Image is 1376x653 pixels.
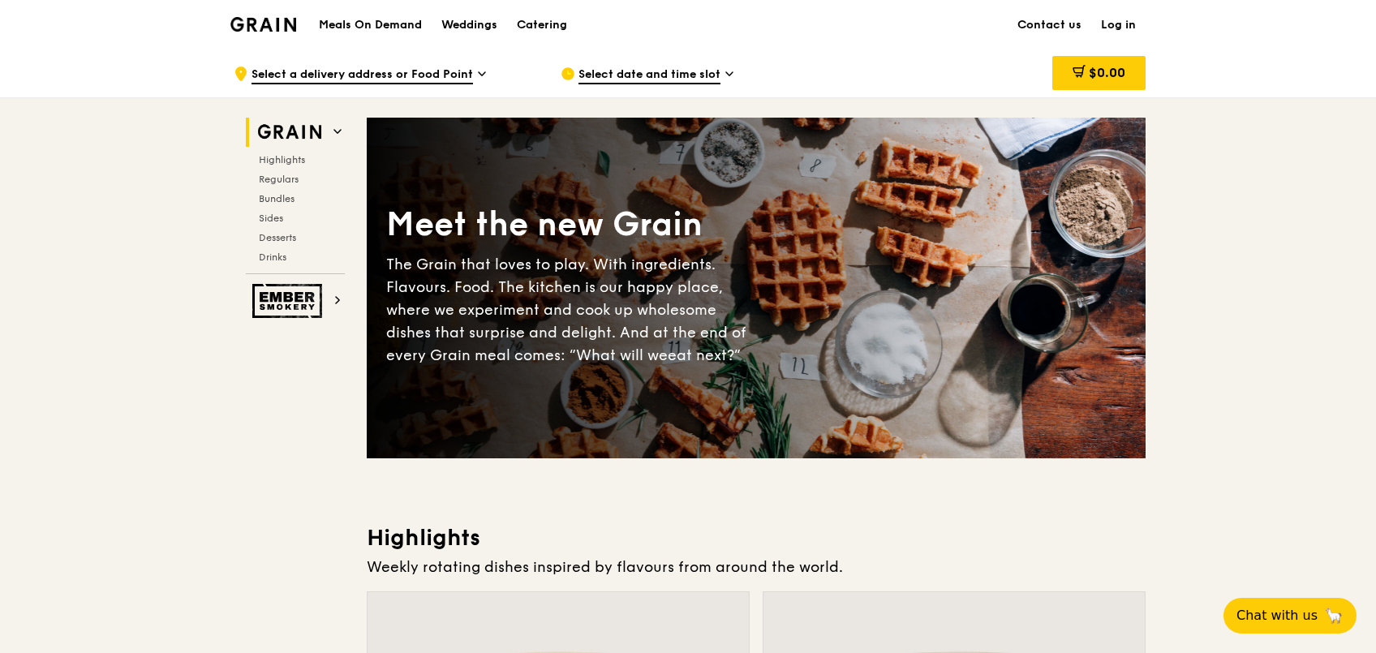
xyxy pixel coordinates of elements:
[1236,606,1318,625] span: Chat with us
[259,174,299,185] span: Regulars
[507,1,577,49] a: Catering
[259,251,286,263] span: Drinks
[367,556,1146,578] div: Weekly rotating dishes inspired by flavours from around the world.
[259,154,305,165] span: Highlights
[386,253,756,367] div: The Grain that loves to play. With ingredients. Flavours. Food. The kitchen is our happy place, w...
[432,1,507,49] a: Weddings
[1008,1,1091,49] a: Contact us
[367,523,1146,552] h3: Highlights
[386,203,756,247] div: Meet the new Grain
[259,232,296,243] span: Desserts
[1091,1,1146,49] a: Log in
[259,213,283,224] span: Sides
[230,17,296,32] img: Grain
[1223,598,1357,634] button: Chat with us🦙
[1089,65,1125,80] span: $0.00
[319,17,422,33] h1: Meals On Demand
[252,284,327,318] img: Ember Smokery web logo
[259,193,295,204] span: Bundles
[252,67,473,84] span: Select a delivery address or Food Point
[668,346,741,364] span: eat next?”
[578,67,720,84] span: Select date and time slot
[441,1,497,49] div: Weddings
[517,1,567,49] div: Catering
[1324,606,1344,625] span: 🦙
[252,118,327,147] img: Grain web logo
